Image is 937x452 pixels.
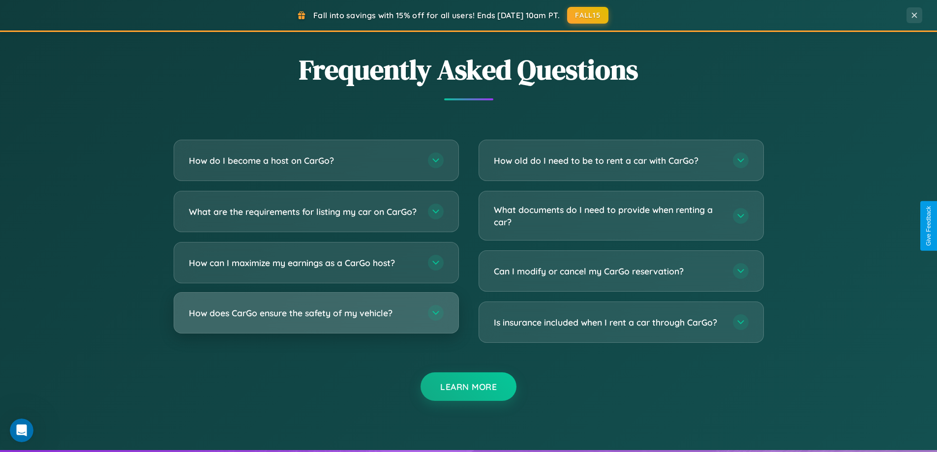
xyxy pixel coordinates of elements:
[494,265,723,277] h3: Can I modify or cancel my CarGo reservation?
[174,51,764,89] h2: Frequently Asked Questions
[313,10,560,20] span: Fall into savings with 15% off for all users! Ends [DATE] 10am PT.
[189,307,418,319] h3: How does CarGo ensure the safety of my vehicle?
[189,154,418,167] h3: How do I become a host on CarGo?
[421,372,516,401] button: Learn More
[925,206,932,246] div: Give Feedback
[189,206,418,218] h3: What are the requirements for listing my car on CarGo?
[494,204,723,228] h3: What documents do I need to provide when renting a car?
[494,154,723,167] h3: How old do I need to be to rent a car with CarGo?
[567,7,608,24] button: FALL15
[189,257,418,269] h3: How can I maximize my earnings as a CarGo host?
[494,316,723,329] h3: Is insurance included when I rent a car through CarGo?
[10,419,33,442] iframe: Intercom live chat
